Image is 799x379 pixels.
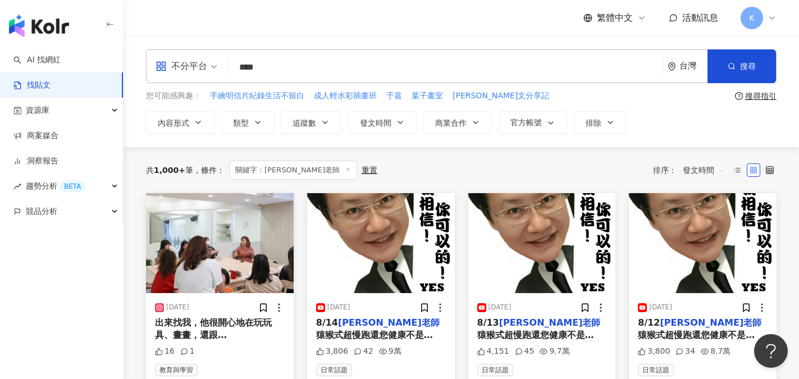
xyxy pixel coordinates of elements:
[158,118,189,127] span: 內容形式
[293,118,316,127] span: 追蹤數
[649,303,672,312] div: [DATE]
[754,334,788,368] iframe: Help Scout Beacon - Open
[348,111,417,134] button: 發文時間
[26,199,57,224] span: 競品分析
[13,182,21,190] span: rise
[477,317,499,328] span: 8/13
[683,161,724,179] span: 發文時間
[638,364,674,376] span: 日常話題
[307,193,455,293] img: post-image
[379,346,401,357] div: 9萬
[13,80,51,91] a: 找貼文
[13,130,58,141] a: 商案媒合
[146,111,214,134] button: 內容形式
[327,303,350,312] div: [DATE]
[209,90,305,102] button: 手繪明信片紀錄生活不留白
[477,364,513,376] span: 日常話題
[499,111,567,134] button: 官方帳號
[233,118,249,127] span: 類型
[574,111,627,134] button: 排除
[180,346,195,357] div: 1
[166,303,189,312] div: [DATE]
[586,118,601,127] span: 排除
[679,61,707,71] div: 台灣
[26,98,49,123] span: 資源庫
[540,346,569,357] div: 9.7萬
[749,12,754,24] span: K
[745,92,777,101] div: 搜尋指引
[488,303,512,312] div: [DATE]
[668,62,676,71] span: environment
[629,193,777,293] img: post-image
[682,12,718,23] span: 活動訊息
[477,346,509,357] div: 4,151
[411,90,444,102] button: 葉子畫室
[9,15,69,37] img: logo
[13,156,58,167] a: 洞察報告
[156,57,207,75] div: 不分平台
[360,118,391,127] span: 發文時間
[707,49,776,83] button: 搜尋
[193,166,225,175] span: 條件 ：
[156,61,167,72] span: appstore
[210,90,304,102] span: 手繪明信片紀錄生活不留白
[155,346,175,357] div: 16
[313,90,377,102] button: 成人輕水彩插畫班
[735,92,743,100] span: question-circle
[660,317,762,328] mark: [PERSON_NAME]老師
[701,346,730,357] div: 8.7萬
[638,346,670,357] div: 3,800
[362,166,377,175] div: 重置
[412,90,443,102] span: 葉子畫室
[675,346,695,357] div: 34
[13,54,61,66] a: searchAI 找網紅
[146,193,294,293] img: post-image
[146,90,201,102] span: 您可能感興趣：
[60,181,85,192] div: BETA
[316,364,352,376] span: 日常話題
[452,90,550,102] button: [PERSON_NAME]文分享記
[221,111,274,134] button: 類型
[510,118,542,127] span: 官方帳號
[154,166,185,175] span: 1,000+
[26,173,85,199] span: 趨勢分析
[155,317,272,340] span: 出來找我，他很開心地在玩玩具、畫畫，還跟
[653,161,730,179] div: 排序：
[146,166,193,175] div: 共 筆
[386,90,403,102] button: 于嘉
[423,111,492,134] button: 商業合作
[316,346,348,357] div: 3,806
[229,161,357,180] span: 關鍵字：[PERSON_NAME]老師
[499,317,601,328] mark: [PERSON_NAME]老師
[515,346,535,357] div: 45
[314,90,377,102] span: 成人輕水彩插畫班
[597,12,633,24] span: 繁體中文
[453,90,549,102] span: [PERSON_NAME]文分享記
[468,193,616,293] img: post-image
[435,118,467,127] span: 商業合作
[740,62,756,71] span: 搜尋
[386,90,402,102] span: 于嘉
[354,346,373,357] div: 42
[338,317,440,328] mark: [PERSON_NAME]老師
[638,317,660,328] span: 8/12
[155,364,198,376] span: 教育與學習
[281,111,341,134] button: 追蹤數
[316,317,338,328] span: 8/14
